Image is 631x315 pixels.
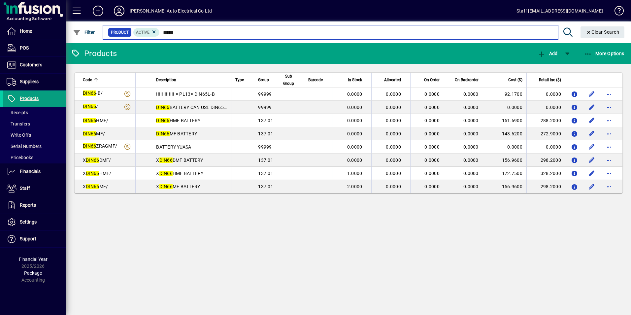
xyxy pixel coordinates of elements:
[488,154,526,167] td: 156.9600
[604,128,614,139] button: More options
[604,155,614,165] button: More options
[83,184,108,189] span: X MF/
[83,118,96,123] em: DIN66
[83,157,111,163] span: X DMF/
[386,105,401,110] span: 0.0000
[258,76,275,84] div: Group
[7,155,33,160] span: Pricebooks
[424,105,440,110] span: 0.0000
[156,76,227,84] div: Description
[347,171,362,176] span: 1.0000
[83,131,96,136] em: DIN66
[283,73,300,87] div: Sub Group
[258,118,273,123] span: 137.01
[463,131,479,136] span: 0.0000
[463,144,479,150] span: 0.0000
[20,186,30,191] span: Staff
[3,180,66,197] a: Staff
[536,48,559,59] button: Add
[156,144,191,150] span: BATTERY YUASA
[19,257,48,262] span: Financial Year
[347,131,362,136] span: 0.0000
[526,87,565,101] td: 0.0000
[159,157,173,163] em: DIN66
[20,96,39,101] span: Products
[604,142,614,152] button: More options
[384,76,401,84] span: Allocated
[386,144,401,150] span: 0.0000
[83,76,92,84] span: Code
[3,118,66,129] a: Transfers
[20,45,29,51] span: POS
[347,157,362,163] span: 0.0000
[3,214,66,230] a: Settings
[283,73,294,87] span: Sub Group
[87,5,109,17] button: Add
[582,48,626,59] button: More Options
[86,157,99,163] em: DIN66
[308,76,329,84] div: Barcode
[7,121,30,126] span: Transfers
[488,140,526,154] td: 0.0000
[386,184,401,189] span: 0.0000
[610,1,623,23] a: Knowledge Base
[83,143,117,149] span: ZRAGMF/
[258,144,272,150] span: 99999
[586,168,597,179] button: Edit
[3,141,66,152] a: Serial Numbers
[235,76,250,84] div: Type
[488,127,526,140] td: 143.6200
[20,202,36,208] span: Reports
[156,118,169,123] em: DIN66
[156,118,200,123] span: HMF BATTERY
[386,118,401,123] span: 0.0000
[604,181,614,192] button: More options
[24,270,42,276] span: Package
[347,105,362,110] span: 0.0000
[20,219,37,225] span: Settings
[3,163,66,180] a: Financials
[604,168,614,179] button: More options
[424,91,440,97] span: 0.0000
[386,91,401,97] span: 0.0000
[156,171,203,176] span: X HMF BATTERY
[386,171,401,176] span: 0.0000
[586,102,597,113] button: Edit
[488,101,526,114] td: 0.0000
[20,169,41,174] span: Financials
[111,29,129,36] span: Product
[3,74,66,90] a: Suppliers
[386,131,401,136] span: 0.0000
[3,23,66,40] a: Home
[86,184,99,189] em: DIN66
[71,48,117,59] div: Products
[156,131,169,136] em: DIN66
[539,76,561,84] span: Retail Inc ($)
[453,76,484,84] div: On Backorder
[526,154,565,167] td: 298.2000
[347,91,362,97] span: 0.0000
[463,91,479,97] span: 0.0000
[83,90,103,96] span: -B/
[584,51,624,56] span: More Options
[83,171,112,176] span: X HMF/
[7,144,42,149] span: Serial Numbers
[83,118,108,123] span: HMF/
[526,167,565,180] td: 328.2000
[337,76,368,84] div: In Stock
[3,57,66,73] a: Customers
[586,89,597,99] button: Edit
[130,6,212,16] div: [PERSON_NAME] Auto Electrical Co Ltd
[424,144,440,150] span: 0.0000
[463,105,479,110] span: 0.0000
[3,152,66,163] a: Pricebooks
[3,107,66,118] a: Receipts
[3,197,66,214] a: Reports
[586,155,597,165] button: Edit
[488,180,526,193] td: 156.9600
[526,114,565,127] td: 288.2000
[538,51,557,56] span: Add
[83,90,96,96] em: DIN66
[73,30,95,35] span: Filter
[83,104,96,109] em: DIN66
